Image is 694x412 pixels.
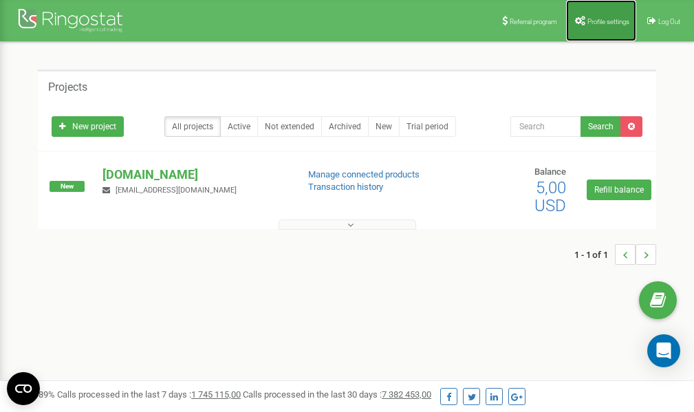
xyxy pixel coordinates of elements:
[647,334,680,367] div: Open Intercom Messenger
[581,116,621,137] button: Search
[50,181,85,192] span: New
[321,116,369,137] a: Archived
[587,18,629,25] span: Profile settings
[534,178,566,215] span: 5,00 USD
[574,244,615,265] span: 1 - 1 of 1
[102,166,285,184] p: [DOMAIN_NAME]
[658,18,680,25] span: Log Out
[382,389,431,400] u: 7 382 453,00
[191,389,241,400] u: 1 745 115,00
[48,81,87,94] h5: Projects
[52,116,124,137] a: New project
[368,116,400,137] a: New
[587,180,651,200] a: Refill balance
[7,372,40,405] button: Open CMP widget
[164,116,221,137] a: All projects
[308,182,383,192] a: Transaction history
[308,169,420,180] a: Manage connected products
[534,166,566,177] span: Balance
[574,230,656,279] nav: ...
[57,389,241,400] span: Calls processed in the last 7 days :
[243,389,431,400] span: Calls processed in the last 30 days :
[399,116,456,137] a: Trial period
[220,116,258,137] a: Active
[257,116,322,137] a: Not extended
[510,116,581,137] input: Search
[510,18,557,25] span: Referral program
[116,186,237,195] span: [EMAIL_ADDRESS][DOMAIN_NAME]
